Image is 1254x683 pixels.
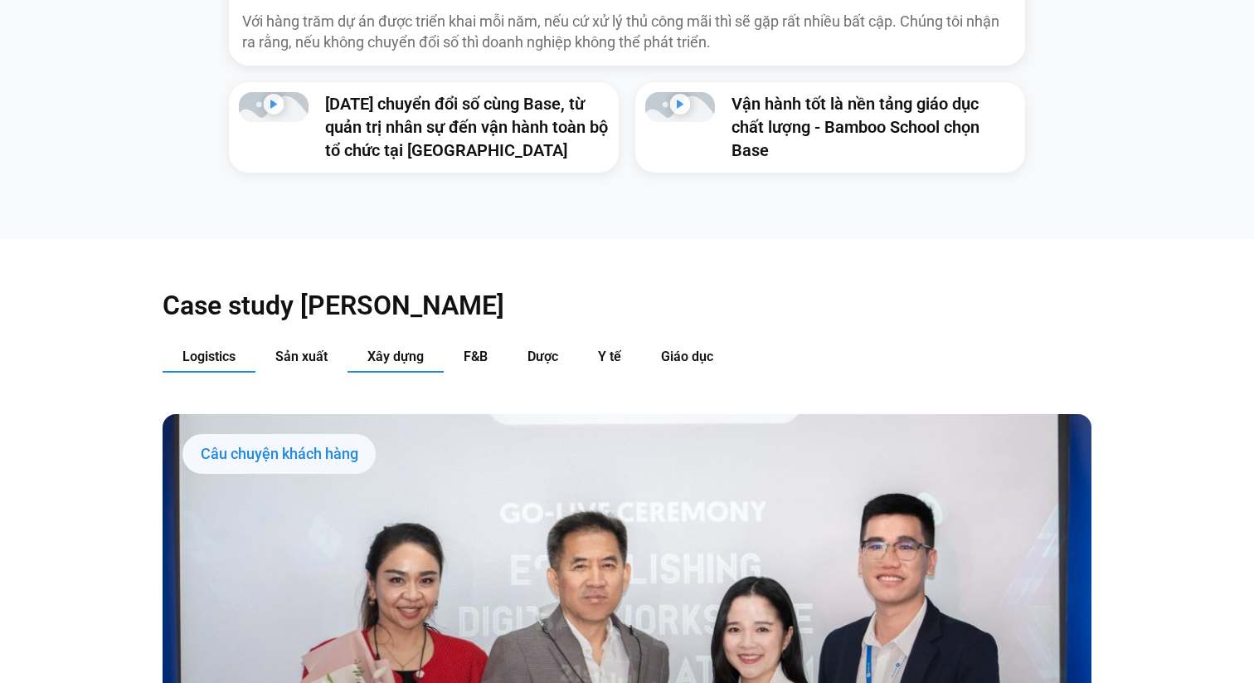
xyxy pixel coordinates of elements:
a: [DATE] chuyển đổi số cùng Base, từ quản trị nhân sự đến vận hành toàn bộ tổ chức tại [GEOGRAPHIC_... [325,94,608,160]
div: Phát video [670,94,691,120]
span: Sản xuất [275,349,328,364]
span: Giáo dục [661,349,713,364]
span: Xây dựng [367,349,424,364]
h2: Case study [PERSON_NAME] [163,289,1091,322]
span: Dược [527,349,558,364]
a: Vận hành tốt là nền tảng giáo dục chất lượng - Bamboo School chọn Base [731,94,979,160]
p: Với hàng trăm dự án được triển khai mỗi năm, nếu cứ xử lý thủ công mãi thì sẽ gặp rất nhiều bất c... [242,11,1012,52]
div: Câu chuyện khách hàng [182,434,376,474]
span: F&B [464,349,488,364]
span: Logistics [182,349,236,364]
span: Y tế [598,349,621,364]
div: Phát video [264,94,284,120]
